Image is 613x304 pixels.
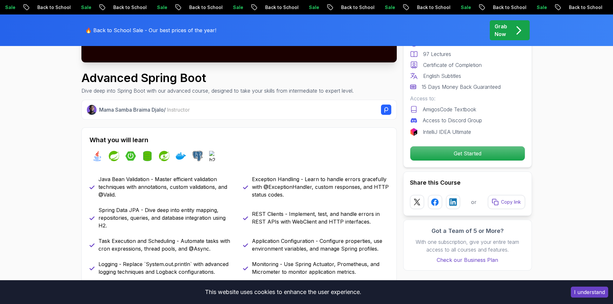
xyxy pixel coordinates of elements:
div: This website uses cookies to enhance the user experience. [5,285,561,299]
img: jetbrains logo [410,128,418,136]
p: REST Clients - Implement, test, and handle errors in REST APIs with WebClient and HTTP interfaces. [252,210,389,226]
p: Back to School [487,4,531,11]
span: Instructor [167,106,190,113]
img: h2 logo [209,151,219,161]
h3: Got a Team of 5 or More? [410,226,525,235]
p: Dive deep into Spring Boot with our advanced course, designed to take your skills from intermedia... [81,87,354,95]
img: Nelson Djalo [87,105,97,115]
p: Mama Samba Braima Djalo / [99,106,190,114]
p: 🔥 Back to School Sale - Our best prices of the year! [85,26,216,34]
p: Exception Handling - Learn to handle errors gracefully with @ExceptionHandler, custom responses, ... [252,175,389,198]
p: AmigosCode Textbook [423,106,476,113]
p: Monitoring - Use Spring Actuator, Prometheus, and Micrometer to monitor application metrics. [252,260,389,276]
p: Back to School [563,4,607,11]
p: Back to School [107,4,151,11]
h2: Share this Course [410,178,525,187]
img: java logo [92,151,102,161]
p: Access to Discord Group [423,116,482,124]
p: Spring Data JPA - Dive deep into entity mapping, repositories, queries, and database integration ... [98,206,235,229]
p: Task Execution and Scheduling - Automate tasks with cron expressions, thread pools, and @Async. [98,237,235,253]
p: Back to School [335,4,379,11]
p: With one subscription, give your entire team access to all courses and features. [410,238,525,253]
p: Access to: [410,95,525,102]
p: Back to School [183,4,227,11]
p: Sale [227,4,248,11]
p: Sale [531,4,552,11]
img: spring-security logo [159,151,169,161]
img: spring-boot logo [125,151,136,161]
p: or [471,198,477,206]
p: Sale [379,4,400,11]
h1: Advanced Spring Boot [81,71,354,84]
p: Sale [75,4,96,11]
p: 15 Days Money Back Guaranteed [422,83,501,91]
p: Back to School [259,4,303,11]
h2: What you will learn [89,135,389,144]
button: Accept cookies [571,287,608,298]
button: Copy link [488,195,525,209]
button: Get Started [410,146,525,161]
p: Certificate of Completion [423,61,482,69]
p: 97 Lectures [423,50,451,58]
p: Sale [455,4,476,11]
p: Logging - Replace `System.out.println` with advanced logging techniques and Logback configurations. [98,260,235,276]
p: Back to School [32,4,75,11]
p: Back to School [411,4,455,11]
p: IntelliJ IDEA Ultimate [423,128,471,136]
p: Application Configuration - Configure properties, use environment variables, and manage Spring pr... [252,237,389,253]
p: English Subtitles [423,72,461,80]
img: spring logo [109,151,119,161]
p: Java Bean Validation - Master efficient validation techniques with annotations, custom validation... [98,175,235,198]
p: Grab Now [495,23,507,38]
p: Sale [151,4,172,11]
a: Check our Business Plan [410,256,525,264]
p: Copy link [501,199,521,205]
img: docker logo [176,151,186,161]
img: spring-data-jpa logo [142,151,153,161]
img: postgres logo [192,151,203,161]
p: Sale [303,4,324,11]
